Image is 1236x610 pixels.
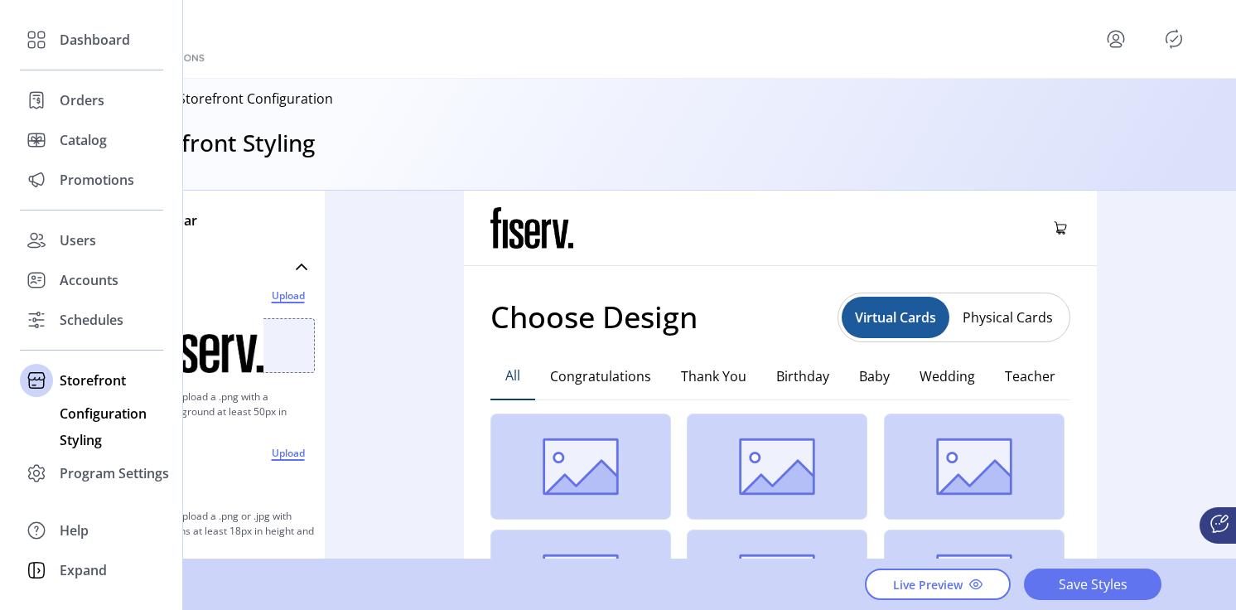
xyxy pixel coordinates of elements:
[1103,26,1129,52] button: menu
[103,250,315,283] a: Brand
[761,352,844,400] button: Birthday
[490,352,535,400] button: All
[60,130,107,150] span: Catalog
[865,569,1011,600] button: Live Preview
[263,286,312,306] span: Upload
[60,30,130,50] span: Dashboard
[60,170,134,190] span: Promotions
[60,370,126,390] span: Storefront
[844,352,905,400] button: Baby
[60,230,96,250] span: Users
[60,404,147,424] span: Configuration
[103,502,315,560] p: For best results upload a .png or .jpg with square dimensions at least 18px in height and width.
[990,352,1070,400] button: Teacher
[129,89,333,109] p: Back to Storefront Configuration
[123,125,315,160] h3: Storefront Styling
[949,304,1066,331] button: Physical Cards
[490,295,698,340] h1: Choose Design
[263,443,312,463] span: Upload
[1024,569,1161,600] button: Save Styles
[666,352,761,400] button: Thank You
[842,297,949,338] button: Virtual Cards
[893,576,963,593] span: Live Preview
[60,310,123,330] span: Schedules
[60,520,89,540] span: Help
[905,352,990,400] button: Wedding
[535,352,666,400] button: Congratulations
[103,383,315,441] p: For best results upload a .png with a transparent background at least 50px in height.
[60,430,102,450] span: Styling
[60,560,107,580] span: Expand
[103,211,315,230] p: Styling Toolbar
[60,270,118,290] span: Accounts
[103,283,315,580] div: Brand
[60,463,169,483] span: Program Settings
[60,90,104,110] span: Orders
[1045,574,1140,594] span: Save Styles
[1161,26,1187,52] button: Publisher Panel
